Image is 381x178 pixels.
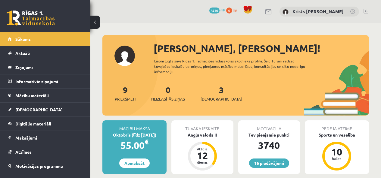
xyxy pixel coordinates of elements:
div: balles [328,157,346,160]
a: Sākums [8,32,83,46]
a: 16 piedāvājumi [249,158,289,168]
div: Atlicis [193,147,211,151]
span: 3740 [209,8,220,14]
div: dienas [193,160,211,164]
a: Angļu valoda II Atlicis 12 dienas [171,132,233,171]
span: Motivācijas programma [15,163,63,169]
span: xp [233,8,237,12]
div: Laipni lūgts savā Rīgas 1. Tālmācības vidusskolas skolnieka profilā. Šeit Tu vari redzēt tuvojošo... [154,58,314,74]
span: [DEMOGRAPHIC_DATA] [201,96,242,102]
span: Neizlasītās ziņas [151,96,185,102]
img: Krists Andrejs Zeile [283,9,289,15]
span: Aktuāli [15,50,30,56]
a: 3740 mP [209,8,225,12]
legend: Informatīvie ziņojumi [15,74,83,88]
div: Pēdējā atzīme [305,120,369,132]
span: Mācību materiāli [15,93,49,98]
a: Atzīmes [8,145,83,159]
a: Aktuāli [8,46,83,60]
div: Oktobris (līdz [DATE]) [102,132,167,138]
a: Rīgas 1. Tālmācības vidusskola [7,11,55,26]
div: Tuvākā ieskaite [171,120,233,132]
div: Mācību maksa [102,120,167,132]
a: Sports un veselība 10 balles [305,132,369,171]
a: Mācību materiāli [8,89,83,102]
div: [PERSON_NAME], [PERSON_NAME]! [154,41,369,56]
span: 0 [226,8,232,14]
span: Priekšmeti [115,96,136,102]
a: [DEMOGRAPHIC_DATA] [8,103,83,116]
a: 9Priekšmeti [115,84,136,102]
div: Angļu valoda II [171,132,233,138]
div: 3740 [238,138,300,152]
a: Motivācijas programma [8,159,83,173]
div: 10 [328,147,346,157]
div: Tev pieejamie punkti [238,132,300,138]
span: Sākums [15,36,31,42]
a: 0Neizlasītās ziņas [151,84,185,102]
a: Maksājumi [8,131,83,145]
span: mP [220,8,225,12]
legend: Ziņojumi [15,60,83,74]
span: € [145,137,148,146]
a: Apmaksāt [119,158,150,168]
div: 12 [193,151,211,160]
a: Ziņojumi [8,60,83,74]
a: Informatīvie ziņojumi [8,74,83,88]
legend: Maksājumi [15,131,83,145]
div: Motivācija [238,120,300,132]
div: 55.00 [102,138,167,152]
span: [DEMOGRAPHIC_DATA] [15,107,63,112]
a: 3[DEMOGRAPHIC_DATA] [201,84,242,102]
div: Sports un veselība [305,132,369,138]
span: Digitālie materiāli [15,121,51,126]
a: Digitālie materiāli [8,117,83,131]
span: Atzīmes [15,149,32,155]
a: 0 xp [226,8,240,12]
a: Krists [PERSON_NAME] [292,8,344,14]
